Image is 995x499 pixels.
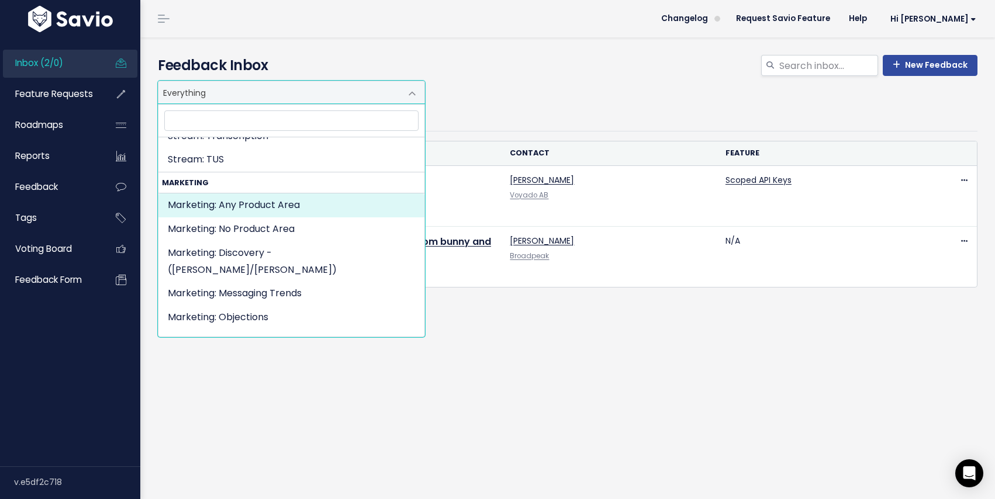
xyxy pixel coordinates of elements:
[839,10,876,27] a: Help
[158,306,424,330] li: Marketing: Objections
[3,50,97,77] a: Inbox (2/0)
[883,55,977,76] a: New Feedback
[3,235,97,262] a: Voting Board
[14,467,140,497] div: v.e5df2c718
[3,112,97,138] a: Roadmaps
[3,266,97,293] a: Feedback form
[718,141,934,165] th: Feature
[876,10,986,28] a: Hi [PERSON_NAME]
[158,172,424,193] strong: Marketing
[15,119,63,131] span: Roadmaps
[158,148,424,172] li: Stream: TUS
[955,459,983,487] div: Open Intercom Messenger
[158,172,424,354] li: Marketing
[727,10,839,27] a: Request Savio Feature
[510,174,574,186] a: [PERSON_NAME]
[25,6,116,32] img: logo-white.9d6f32f41409.svg
[158,81,425,104] span: Everything
[15,88,93,100] span: Feature Requests
[158,81,401,103] span: Everything
[3,81,97,108] a: Feature Requests
[510,190,548,200] a: Voyado AB
[510,235,574,247] a: [PERSON_NAME]
[158,217,424,241] li: Marketing: No Product Area
[15,212,37,224] span: Tags
[158,241,424,282] li: Marketing: Discovery - ([PERSON_NAME]/[PERSON_NAME])
[15,242,72,255] span: Voting Board
[15,57,63,69] span: Inbox (2/0)
[158,104,977,131] ul: Filter feature requests
[725,174,792,186] a: Scoped API Keys
[158,193,424,217] li: Marketing: Any Product Area
[510,251,549,261] a: Broadpeak
[15,181,58,193] span: Feedback
[778,55,878,76] input: Search inbox...
[718,227,934,287] td: N/A
[15,273,82,286] span: Feedback form
[661,15,708,23] span: Changelog
[158,282,424,306] li: Marketing: Messaging Trends
[3,143,97,169] a: Reports
[3,174,97,200] a: Feedback
[158,55,977,76] h4: Feedback Inbox
[890,15,976,23] span: Hi [PERSON_NAME]
[503,141,718,165] th: Contact
[3,205,97,231] a: Tags
[158,330,424,354] li: Marketing: Competitors
[15,150,50,162] span: Reports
